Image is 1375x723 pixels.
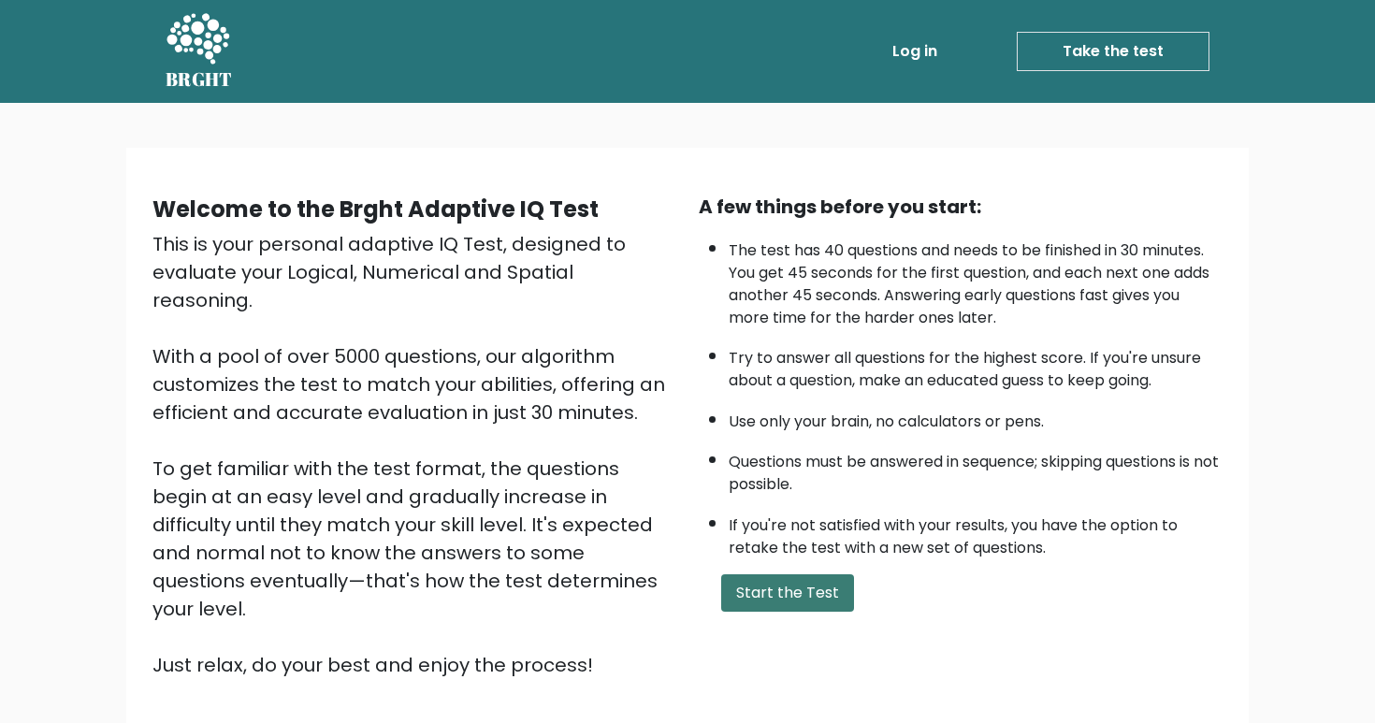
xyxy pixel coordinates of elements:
[729,441,1223,496] li: Questions must be answered in sequence; skipping questions is not possible.
[729,338,1223,392] li: Try to answer all questions for the highest score. If you're unsure about a question, make an edu...
[166,7,233,95] a: BRGHT
[885,33,945,70] a: Log in
[699,193,1223,221] div: A few things before you start:
[729,230,1223,329] li: The test has 40 questions and needs to be finished in 30 minutes. You get 45 seconds for the firs...
[166,68,233,91] h5: BRGHT
[729,505,1223,559] li: If you're not satisfied with your results, you have the option to retake the test with a new set ...
[152,230,676,679] div: This is your personal adaptive IQ Test, designed to evaluate your Logical, Numerical and Spatial ...
[721,574,854,612] button: Start the Test
[1017,32,1209,71] a: Take the test
[152,194,599,224] b: Welcome to the Brght Adaptive IQ Test
[729,401,1223,433] li: Use only your brain, no calculators or pens.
